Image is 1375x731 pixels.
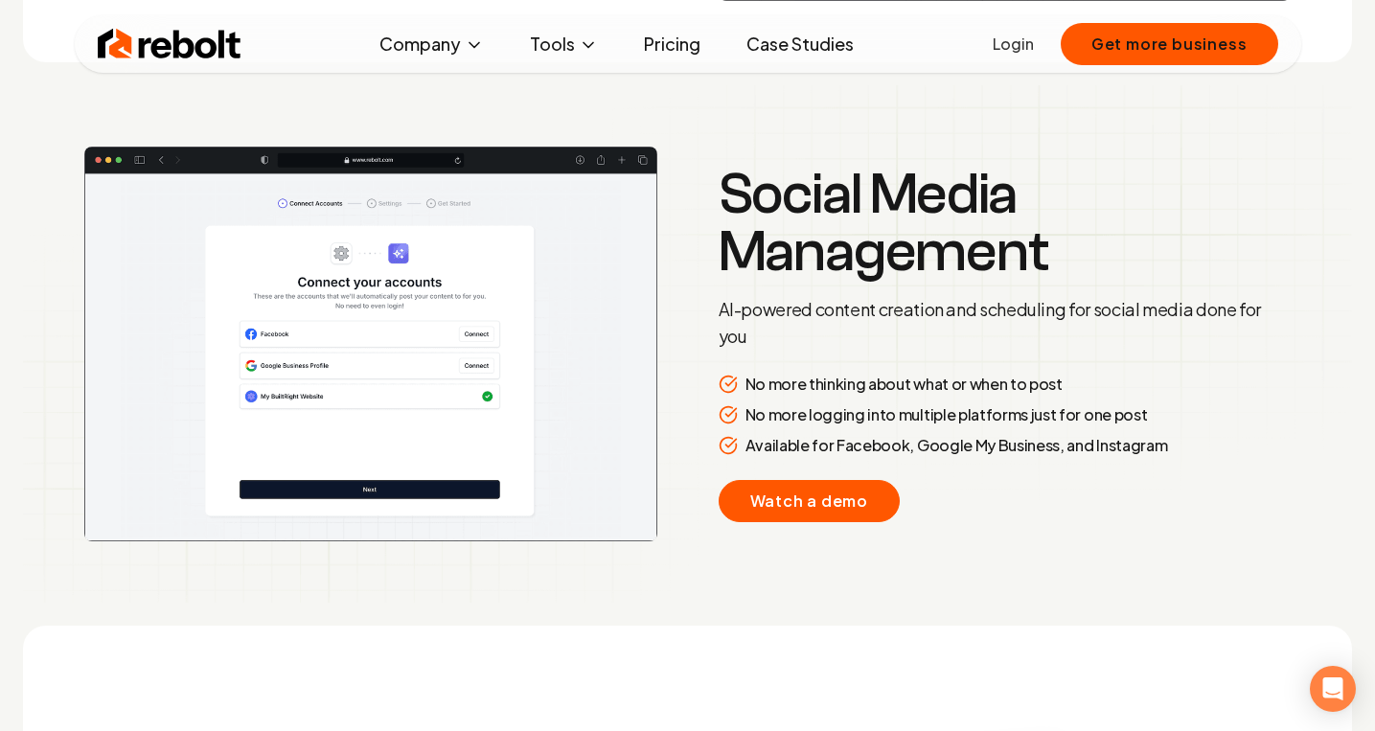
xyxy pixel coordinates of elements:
[745,373,1063,396] p: No more thinking about what or when to post
[719,166,1271,281] h3: Social Media Management
[1061,23,1278,65] button: Get more business
[993,33,1034,56] a: Login
[23,85,1352,603] img: Product
[1310,666,1356,712] div: Open Intercom Messenger
[745,403,1148,426] p: No more logging into multiple platforms just for one post
[731,25,869,63] a: Case Studies
[629,25,716,63] a: Pricing
[84,147,657,541] img: Website Preview
[515,25,613,63] button: Tools
[719,480,901,522] a: Watch a demo
[745,434,1168,457] p: Available for Facebook, Google My Business, and Instagram
[98,25,241,63] img: Rebolt Logo
[719,296,1271,350] p: AI-powered content creation and scheduling for social media done for you
[364,25,499,63] button: Company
